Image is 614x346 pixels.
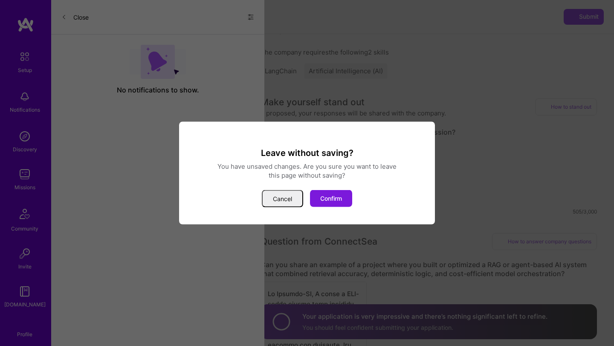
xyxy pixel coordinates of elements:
button: Confirm [310,190,352,207]
h3: Leave without saving? [189,147,425,159]
div: this page without saving? [189,171,425,180]
div: modal [179,122,435,225]
button: Cancel [262,190,303,208]
div: You have unsaved changes. Are you sure you want to leave [189,162,425,171]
